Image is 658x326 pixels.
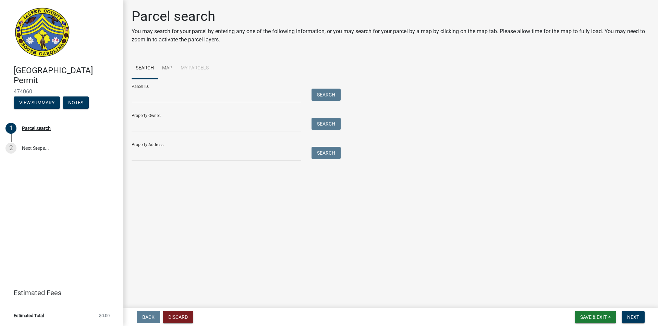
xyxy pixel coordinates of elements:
span: Estimated Total [14,313,44,318]
button: Discard [163,311,193,323]
div: 2 [5,143,16,154]
span: $0.00 [99,313,110,318]
button: Save & Exit [575,311,616,323]
button: Next [622,311,645,323]
button: Search [312,89,341,101]
wm-modal-confirm: Summary [14,100,60,106]
button: Search [312,118,341,130]
span: Back [142,314,155,320]
div: Parcel search [22,126,51,131]
h4: [GEOGRAPHIC_DATA] Permit [14,66,118,86]
a: Search [132,57,158,79]
h1: Parcel search [132,8,650,25]
span: Save & Exit [580,314,607,320]
button: Back [137,311,160,323]
button: Search [312,147,341,159]
a: Map [158,57,176,79]
span: 474060 [14,88,110,95]
span: Next [627,314,639,320]
button: View Summary [14,96,60,109]
button: Notes [63,96,89,109]
img: Jasper County, South Carolina [14,7,71,58]
a: Estimated Fees [5,286,112,300]
p: You may search for your parcel by entering any one of the following information, or you may searc... [132,27,650,44]
div: 1 [5,123,16,134]
wm-modal-confirm: Notes [63,100,89,106]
